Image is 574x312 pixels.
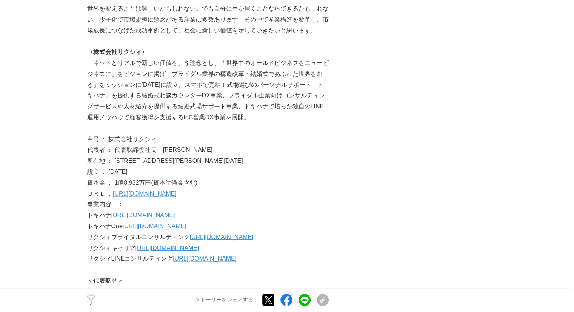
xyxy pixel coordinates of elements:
[111,212,175,218] a: [URL][DOMAIN_NAME]
[87,232,329,243] p: リクシィブライダルコンサルティング
[87,286,329,297] p: [DATE]京都大学法学部卒業。
[87,188,329,199] p: ＵＲＬ ：
[87,134,329,145] p: 商号 ： 株式会社リクシィ
[87,49,148,55] strong: 〈株式会社リクシィ〉
[87,58,329,123] p: 「ネットとリアルで新しい価値を」を理念とし、「世界中のオールドビジネスをニュービジネスに」をビジョンに掲げ「ブライダル業界の構造改革・結婚式であふれた世界を創る」をミッションに[DATE]に設立...
[87,253,329,264] p: リクシィLINEコンサルティング
[87,156,329,167] p: 所在地 ： [STREET_ADDRESS][PERSON_NAME][DATE]
[87,221,329,232] p: トキハナOne
[87,3,329,36] p: 世界を変えることは難しいかもしれない。でも自分に手が届くことならできるかもしれない。少子化で市場規模に懸念がある産業は多数あります。その中で産業構造を変革し、市場成長につなげた成功事例として、社...
[87,243,329,254] p: リクシィキャリア
[190,234,254,240] a: [URL][DOMAIN_NAME]
[87,199,329,210] p: 事業内容 ：
[87,145,329,156] p: 代表者 ： 代表取締役社長 [PERSON_NAME]
[123,223,186,229] a: [URL][DOMAIN_NAME]
[113,190,177,197] a: [URL][DOMAIN_NAME]
[173,255,237,262] a: [URL][DOMAIN_NAME]
[87,275,329,286] p: ＜代表略歴＞
[87,302,95,306] p: 3
[135,245,199,251] a: [URL][DOMAIN_NAME]
[87,210,329,221] p: トキハナ
[87,178,329,188] p: 資本金 ： 1億8,932万円(資本準備金含む)
[195,297,253,304] p: ストーリーをシェアする
[87,167,329,178] p: 設立 ： [DATE]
